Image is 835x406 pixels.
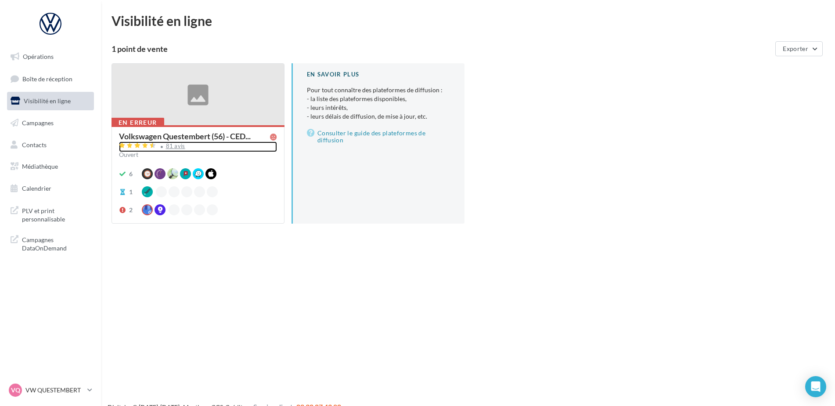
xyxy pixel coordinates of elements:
[22,163,58,170] span: Médiathèque
[112,14,824,27] div: Visibilité en ligne
[5,69,96,88] a: Boîte de réception
[24,97,71,105] span: Visibilité en ligne
[307,112,450,121] li: - leurs délais de diffusion, de mise à jour, etc.
[805,376,826,397] div: Open Intercom Messenger
[129,206,133,214] div: 2
[5,179,96,198] a: Calendrier
[307,70,450,79] div: En savoir plus
[5,230,96,256] a: Campagnes DataOnDemand
[119,151,138,158] span: Ouvert
[775,41,823,56] button: Exporter
[5,201,96,227] a: PLV et print personnalisable
[166,143,185,149] div: 81 avis
[22,205,90,224] span: PLV et print personnalisable
[129,188,133,196] div: 1
[22,185,51,192] span: Calendrier
[5,114,96,132] a: Campagnes
[23,53,54,60] span: Opérations
[783,45,808,52] span: Exporter
[307,94,450,103] li: - la liste des plateformes disponibles,
[119,132,251,140] span: Volkswagen Questembert (56) - CED...
[112,118,164,127] div: En erreur
[112,45,772,53] div: 1 point de vente
[5,157,96,176] a: Médiathèque
[5,136,96,154] a: Contacts
[7,382,94,399] a: VQ VW QUESTEMBERT
[22,75,72,82] span: Boîte de réception
[22,141,47,148] span: Contacts
[119,141,277,152] a: 81 avis
[5,92,96,110] a: Visibilité en ligne
[307,103,450,112] li: - leurs intérêts,
[5,47,96,66] a: Opérations
[307,128,450,145] a: Consulter le guide des plateformes de diffusion
[11,386,20,395] span: VQ
[129,170,133,178] div: 6
[25,386,84,395] p: VW QUESTEMBERT
[22,234,90,253] span: Campagnes DataOnDemand
[22,119,54,127] span: Campagnes
[307,86,450,121] p: Pour tout connaître des plateformes de diffusion :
